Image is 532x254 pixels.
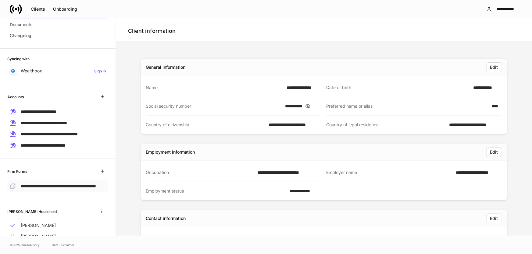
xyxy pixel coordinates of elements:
[53,7,77,11] div: Onboarding
[146,169,254,176] div: Occupation
[146,64,186,70] div: General information
[94,68,106,74] h6: Sign in
[486,147,502,157] button: Edit
[146,103,281,109] div: Social security number
[146,122,265,128] div: Country of citizenship
[31,7,45,11] div: Clients
[52,242,74,247] a: Data Disclaimer
[146,188,286,194] div: Employment status
[490,216,498,221] div: Edit
[490,65,498,69] div: Edit
[327,85,470,91] div: Date of birth
[27,4,49,14] button: Clients
[146,149,195,155] div: Employment information
[146,85,283,91] div: Name
[49,4,81,14] button: Onboarding
[327,122,446,128] div: Country of legal residence
[7,231,108,242] a: [PERSON_NAME]
[490,150,498,154] div: Edit
[10,242,40,247] span: © 2025 OneAdvisory
[10,22,32,28] p: Documents
[7,220,108,231] a: [PERSON_NAME]
[128,27,176,35] h4: Client information
[7,169,27,174] h6: Firm Forms
[10,33,31,39] p: Changelog
[7,209,57,214] h6: [PERSON_NAME] Household
[7,65,108,76] a: WealthboxSign in
[7,56,30,62] h6: Syncing with
[21,222,56,228] p: [PERSON_NAME]
[486,214,502,223] button: Edit
[7,30,108,41] a: Changelog
[7,19,108,30] a: Documents
[327,103,488,109] div: Preferred name or alias
[21,233,56,239] p: [PERSON_NAME]
[146,215,186,221] div: Contact information
[21,68,42,74] p: Wealthbox
[486,62,502,72] button: Edit
[7,94,24,100] h6: Accounts
[327,169,452,176] div: Employer name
